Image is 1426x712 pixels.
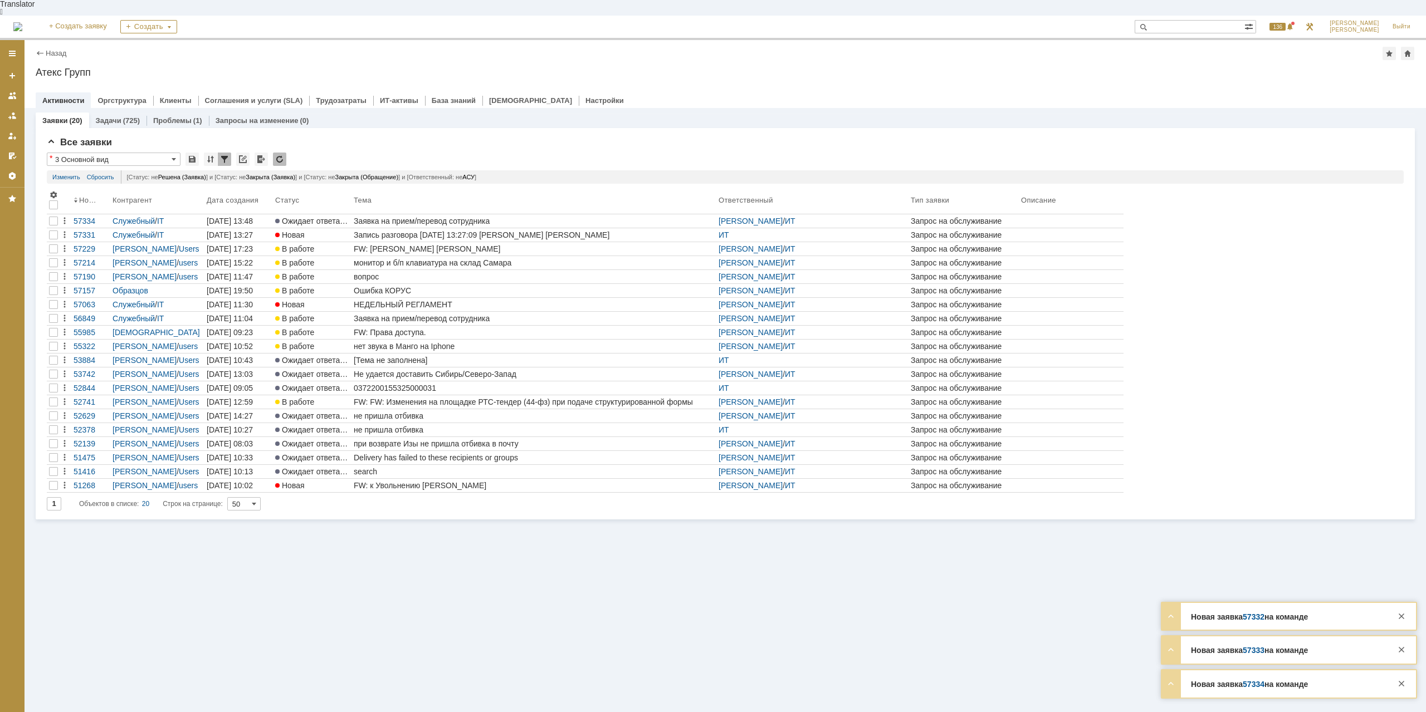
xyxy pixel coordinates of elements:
div: Запрос на обслуживание [911,397,1017,406]
div: 53884 [74,356,108,365]
div: 57214 [74,258,108,267]
span: Ожидает ответа контрагента [275,356,385,365]
div: 53742 [74,370,108,379]
a: [DATE] 09:23 [204,326,273,339]
a: не пришла отбивка [351,423,716,436]
a: ИТ [785,286,795,295]
div: Тип заявки [911,196,951,204]
div: не пришла отбивка [354,425,714,434]
a: Запрос на обслуживание [909,270,1019,283]
a: Ошибка КОРУС [351,284,716,297]
a: Запись разговора [DATE] 13:27:09 [PERSON_NAME] [PERSON_NAME] [351,228,716,242]
a: Запрос на обслуживание [909,367,1019,381]
a: ИТ [785,272,795,281]
img: logo [13,22,22,31]
div: Тема [354,196,372,204]
div: [DATE] 12:59 [207,397,253,406]
a: [DATE] 15:22 [204,256,273,269]
a: [PERSON_NAME] [719,314,783,323]
a: [PERSON_NAME] [113,411,177,420]
span: Новая [275,300,305,309]
a: Мои заявки [3,127,21,145]
span: В работе [275,328,314,337]
a: Служебный [113,217,155,225]
a: Запрос на обслуживание [909,214,1019,228]
div: Запрос на обслуживание [911,258,1017,267]
a: 51416 [71,465,110,478]
a: Оргструктура [97,96,146,105]
a: Запрос на обслуживание [909,312,1019,325]
a: Сбросить [87,170,114,184]
a: Клиенты [160,96,192,105]
span: В работе [275,342,314,351]
a: В работе [273,326,351,339]
div: при возврате Изы не пришла отбивка в почту [354,439,714,448]
a: Запрос на обслуживание [909,298,1019,311]
a: Заявка на прием/перевод сотрудника [351,214,716,228]
a: Запрос на обслуживание [909,228,1019,242]
a: [DATE] 12:59 [204,395,273,409]
a: Запрос на обслуживание [909,242,1019,256]
a: Запрос на обслуживание [909,395,1019,409]
div: Запрос на обслуживание [911,300,1017,309]
a: [PERSON_NAME] [719,411,783,420]
a: Users [179,439,199,448]
div: Запрос на обслуживание [911,314,1017,323]
th: Дата создания [204,188,273,214]
a: [DATE] 10:33 [204,451,273,464]
div: 57331 [74,230,108,239]
a: Запрос на обслуживание [909,256,1019,269]
a: [PERSON_NAME] [719,342,783,351]
a: [PERSON_NAME] [719,328,783,337]
a: ИТ [785,314,795,323]
a: Ожидает ответа контрагента [273,214,351,228]
a: [DATE] 10:52 [204,340,273,353]
a: FW: FW: Изменения на площадке РТС-тендер (44-фз) при подаче структурированной формы заявки [351,395,716,409]
a: В работе [273,270,351,283]
a: Delivery has failed to these recipients or groups [351,451,716,464]
a: 57334 [71,214,110,228]
div: FW: FW: Изменения на площадке РТС-тендер (44-фз) при подаче структурированной формы заявки [354,397,714,406]
div: 52378 [74,425,108,434]
a: FW: Права доступа. [351,326,716,339]
div: Скопировать ссылку на список [236,153,250,166]
div: Запрос на обслуживание [911,370,1017,379]
a: Запрос на обслуживание [909,409,1019,423]
div: Запрос на обслуживание [911,217,1017,225]
a: В работе [273,256,351,269]
div: нет звука в Манго на Iphone [354,342,714,351]
a: ИТ [719,425,729,434]
a: Настройки [3,167,21,185]
a: вопрос [351,270,716,283]
a: [PERSON_NAME][PERSON_NAME] [1323,16,1386,38]
div: [DATE] 14:27 [207,411,253,420]
span: Ожидает ответа контрагента [275,439,385,448]
a: ИТ [719,384,729,392]
a: Служебный [113,314,155,323]
a: Users [179,397,199,406]
div: Запрос на обслуживание [911,411,1017,420]
div: [Тема не заполнена] [354,356,714,365]
a: 57229 [71,242,110,256]
a: Создать заявку [3,67,21,85]
a: [PERSON_NAME] [719,397,783,406]
a: НЕДЕЛЬНЫЙ РЕГЛАМЕНТ [351,298,716,311]
a: [PERSON_NAME] [113,356,177,365]
div: Контрагент [113,196,154,204]
div: Запрос на обслуживание [911,439,1017,448]
div: Сделать домашней страницей [1401,47,1414,60]
a: 52844 [71,381,110,395]
span: Ожидает ответа контрагента [275,217,385,225]
a: Активности [42,96,84,105]
a: не пришла отбивка [351,409,716,423]
a: users [179,272,198,281]
span: В работе [275,258,314,267]
div: Не удается доставить Сибирь/Северо-Запад [354,370,714,379]
div: 51475 [74,453,108,462]
a: Новая [273,228,351,242]
a: ИТ [719,230,729,239]
a: [DEMOGRAPHIC_DATA] [489,96,572,105]
a: [PERSON_NAME] [113,342,177,351]
div: 52629 [74,411,108,420]
a: Запрос на обслуживание [909,437,1019,450]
